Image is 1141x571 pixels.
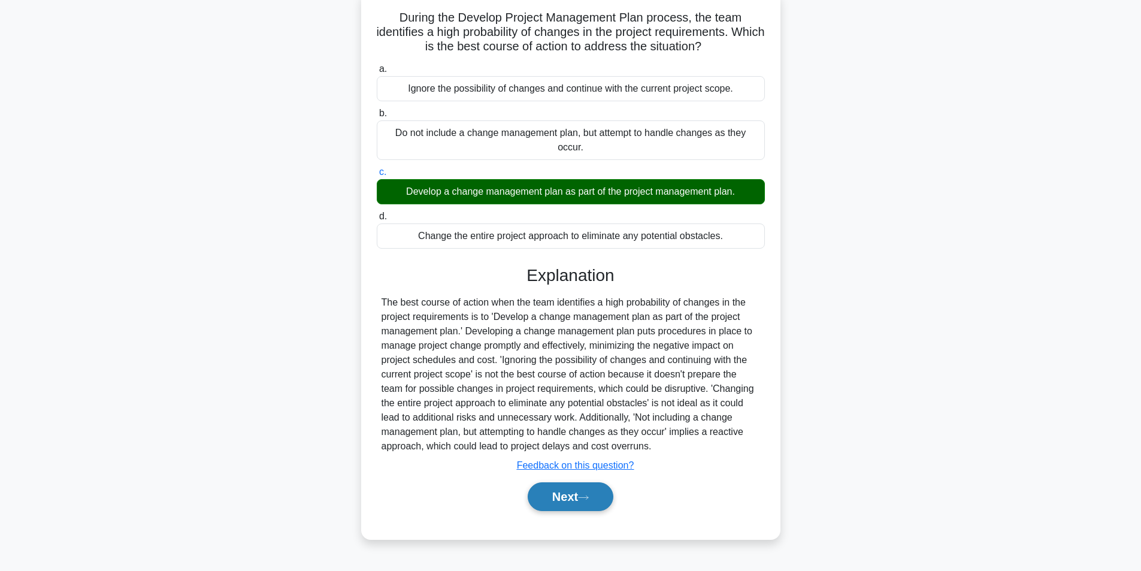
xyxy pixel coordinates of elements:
[377,76,765,101] div: Ignore the possibility of changes and continue with the current project scope.
[377,223,765,249] div: Change the entire project approach to eliminate any potential obstacles.
[384,265,758,286] h3: Explanation
[379,64,387,74] span: a.
[376,10,766,55] h5: During the Develop Project Management Plan process, the team identifies a high probability of cha...
[377,120,765,160] div: Do not include a change management plan, but attempt to handle changes as they occur.
[379,167,386,177] span: c.
[379,108,387,118] span: b.
[528,482,613,511] button: Next
[377,179,765,204] div: Develop a change management plan as part of the project management plan.
[517,460,634,470] a: Feedback on this question?
[379,211,387,221] span: d.
[382,295,760,454] div: The best course of action when the team identifies a high probability of changes in the project r...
